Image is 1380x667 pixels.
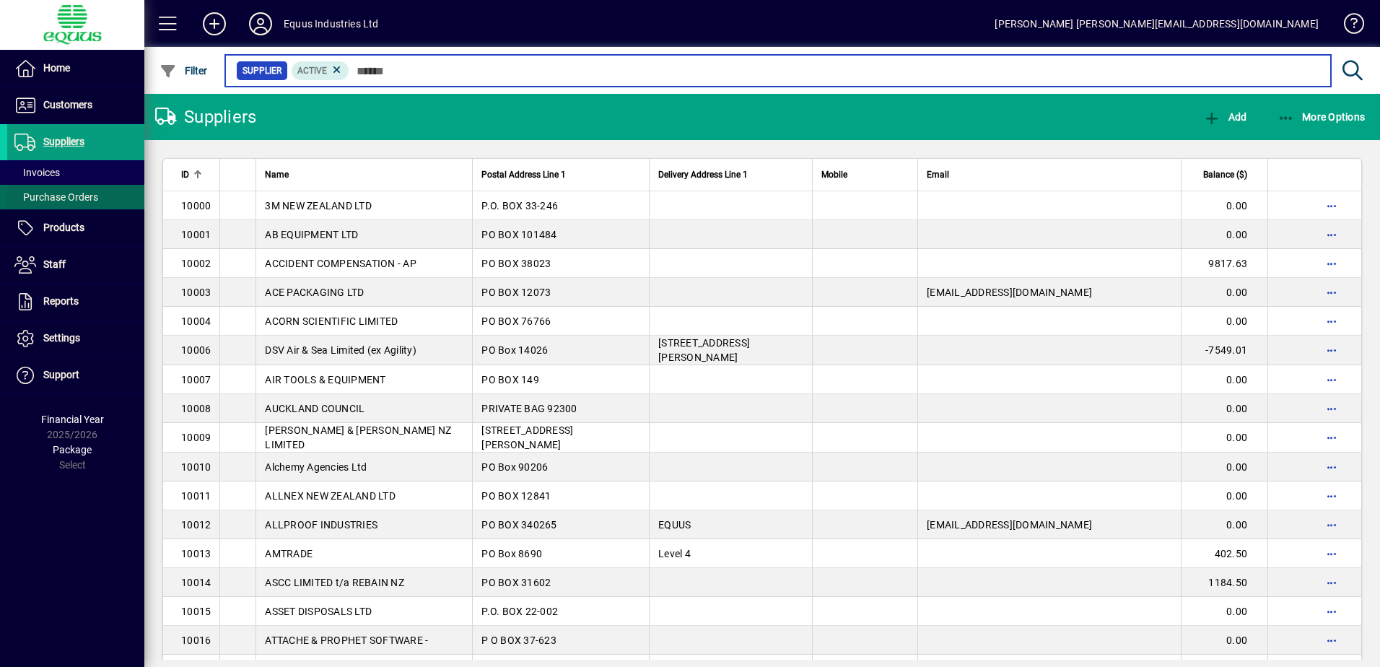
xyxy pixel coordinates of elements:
span: ALLNEX NEW ZEALAND LTD [265,490,396,502]
button: Add [1200,104,1250,130]
td: 0.00 [1181,626,1267,655]
a: Settings [7,321,144,357]
div: [PERSON_NAME] [PERSON_NAME][EMAIL_ADDRESS][DOMAIN_NAME] [995,12,1319,35]
span: [STREET_ADDRESS][PERSON_NAME] [658,337,750,363]
div: ID [181,167,211,183]
span: AUCKLAND COUNCIL [265,403,364,414]
span: Mobile [821,167,847,183]
td: 0.00 [1181,394,1267,423]
span: Active [297,66,327,76]
span: Add [1203,111,1246,123]
span: 10007 [181,374,211,385]
a: Support [7,357,144,393]
span: PRIVATE BAG 92300 [481,403,577,414]
span: 10013 [181,548,211,559]
span: 10015 [181,606,211,617]
span: [EMAIL_ADDRESS][DOMAIN_NAME] [927,287,1092,298]
td: 0.00 [1181,453,1267,481]
span: Delivery Address Line 1 [658,167,748,183]
span: [STREET_ADDRESS][PERSON_NAME] [481,424,573,450]
a: Purchase Orders [7,185,144,209]
span: 10016 [181,635,211,646]
div: Equus Industries Ltd [284,12,379,35]
span: P.O. BOX 33-246 [481,200,558,212]
span: Reports [43,295,79,307]
td: 402.50 [1181,539,1267,568]
span: 10008 [181,403,211,414]
span: DSV Air & Sea Limited (ex Agility) [265,344,416,356]
span: 10002 [181,258,211,269]
span: ASSET DISPOSALS LTD [265,606,372,617]
button: More options [1320,223,1343,246]
span: Suppliers [43,136,84,147]
span: PO BOX 340265 [481,519,556,531]
td: 0.00 [1181,597,1267,626]
span: 10011 [181,490,211,502]
span: PO BOX 12073 [481,287,551,298]
span: Email [927,167,949,183]
span: PO BOX 149 [481,374,539,385]
span: [EMAIL_ADDRESS][DOMAIN_NAME] [927,519,1092,531]
td: 0.00 [1181,510,1267,539]
button: More options [1320,629,1343,652]
td: 0.00 [1181,191,1267,220]
td: 0.00 [1181,220,1267,249]
button: More options [1320,542,1343,565]
span: P O BOX 37-623 [481,635,556,646]
span: Postal Address Line 1 [481,167,566,183]
span: 10003 [181,287,211,298]
span: ASCC LIMITED t/a REBAIN NZ [265,577,404,588]
a: Customers [7,87,144,123]
td: 0.00 [1181,365,1267,394]
span: Package [53,444,92,455]
a: Staff [7,247,144,283]
span: 10001 [181,229,211,240]
span: 10014 [181,577,211,588]
td: 1184.50 [1181,568,1267,597]
a: Knowledge Base [1333,3,1362,50]
span: 10012 [181,519,211,531]
span: Support [43,369,79,380]
span: Financial Year [41,414,104,425]
button: Add [191,11,237,37]
button: More options [1320,571,1343,594]
span: ACE PACKAGING LTD [265,287,364,298]
span: 10004 [181,315,211,327]
td: 0.00 [1181,423,1267,453]
span: PO Box 90206 [481,461,548,473]
span: 10000 [181,200,211,212]
span: Name [265,167,289,183]
div: Mobile [821,167,909,183]
span: AMTRADE [265,548,313,559]
span: ATTACHE & PROPHET SOFTWARE - [265,635,428,646]
span: P.O. BOX 22-002 [481,606,558,617]
span: EQUUS [658,519,691,531]
div: Email [927,167,1172,183]
div: Balance ($) [1190,167,1260,183]
button: More options [1320,426,1343,449]
span: PO BOX 101484 [481,229,556,240]
button: More options [1320,455,1343,479]
span: PO BOX 31602 [481,577,551,588]
span: PO BOX 76766 [481,315,551,327]
span: Invoices [14,167,60,178]
button: More options [1320,339,1343,362]
td: 0.00 [1181,307,1267,336]
span: Alchemy Agencies Ltd [265,461,367,473]
span: [PERSON_NAME] & [PERSON_NAME] NZ LIMITED [265,424,451,450]
td: 9817.63 [1181,249,1267,278]
span: PO BOX 38023 [481,258,551,269]
span: AB EQUIPMENT LTD [265,229,358,240]
div: Name [265,167,463,183]
span: 3M NEW ZEALAND LTD [265,200,372,212]
button: More options [1320,368,1343,391]
span: ACCIDENT COMPENSATION - AP [265,258,416,269]
td: 0.00 [1181,278,1267,307]
a: Invoices [7,160,144,185]
span: AIR TOOLS & EQUIPMENT [265,374,385,385]
span: ACORN SCIENTIFIC LIMITED [265,315,398,327]
span: Settings [43,332,80,344]
button: More options [1320,194,1343,217]
div: Suppliers [155,105,256,128]
button: More options [1320,281,1343,304]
